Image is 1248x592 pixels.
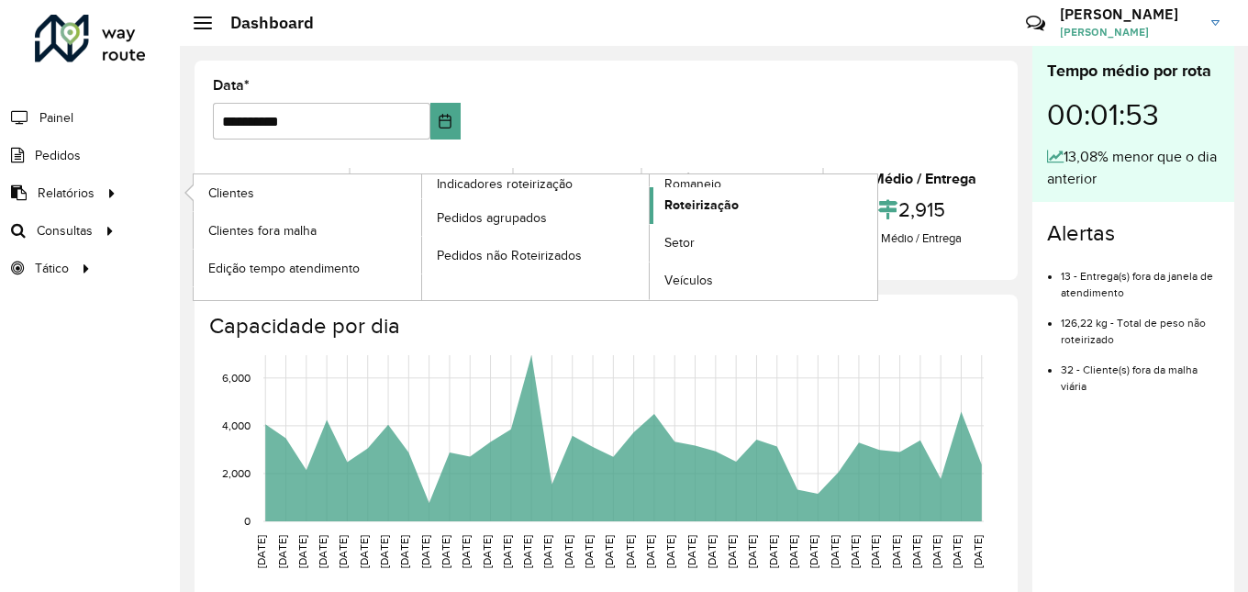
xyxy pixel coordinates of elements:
span: Romaneio [664,174,721,194]
text: [DATE] [255,535,267,568]
div: 13,08% menor que o dia anterior [1047,146,1220,190]
a: Setor [650,225,877,262]
h2: Dashboard [212,13,314,33]
text: [DATE] [419,535,431,568]
text: [DATE] [930,535,942,568]
text: [DATE] [849,535,861,568]
div: Média Capacidade [647,168,817,190]
li: 32 - Cliente(s) fora da malha viária [1061,348,1220,395]
label: Data [213,74,250,96]
text: 6,000 [222,372,251,384]
text: [DATE] [726,535,738,568]
text: [DATE] [829,535,841,568]
a: Roteirização [650,187,877,224]
div: Km Médio / Entrega [829,168,995,190]
span: Edição tempo atendimento [208,259,360,278]
div: 00:01:53 [1047,84,1220,146]
span: Relatórios [38,184,95,203]
text: 0 [244,515,251,527]
h3: [PERSON_NAME] [1060,6,1198,23]
a: Indicadores roteirização [194,174,650,300]
span: Painel [39,108,73,128]
h4: Alertas [1047,220,1220,247]
text: [DATE] [276,535,288,568]
text: [DATE] [869,535,881,568]
a: Veículos [650,262,877,299]
span: Consultas [37,221,93,240]
h4: Capacidade por dia [209,313,999,340]
text: [DATE] [563,535,574,568]
span: Veículos [664,271,713,290]
text: [DATE] [890,535,902,568]
text: [DATE] [808,535,819,568]
text: [DATE] [603,535,615,568]
div: Recargas [518,168,636,190]
li: 13 - Entrega(s) fora da janela de atendimento [1061,254,1220,301]
text: [DATE] [583,535,595,568]
span: Indicadores roteirização [437,174,573,194]
a: Romaneio [422,174,878,300]
text: [DATE] [460,535,472,568]
a: Edição tempo atendimento [194,250,421,286]
text: [DATE] [521,535,533,568]
text: 2,000 [222,467,251,479]
a: Clientes fora malha [194,212,421,249]
button: Choose Date [430,103,461,140]
text: [DATE] [501,535,513,568]
text: [DATE] [706,535,718,568]
text: [DATE] [541,535,553,568]
a: Clientes [194,174,421,211]
div: Km Médio / Entrega [829,229,995,248]
span: Setor [664,233,695,252]
text: [DATE] [787,535,799,568]
span: [PERSON_NAME] [1060,24,1198,40]
text: [DATE] [398,535,410,568]
span: Pedidos [35,146,81,165]
text: [DATE] [296,535,308,568]
text: [DATE] [910,535,922,568]
span: Pedidos agrupados [437,208,547,228]
text: [DATE] [685,535,697,568]
text: [DATE] [481,535,493,568]
span: Tático [35,259,69,278]
div: Total de entregas [355,168,507,190]
text: [DATE] [440,535,451,568]
text: [DATE] [767,535,779,568]
span: Pedidos não Roteirizados [437,246,582,265]
span: Clientes fora malha [208,221,317,240]
div: Tempo médio por rota [1047,59,1220,84]
a: Contato Rápido [1016,4,1055,43]
text: [DATE] [378,535,390,568]
text: [DATE] [972,535,984,568]
div: 2,915 [829,190,995,229]
a: Pedidos agrupados [422,199,650,236]
text: [DATE] [317,535,329,568]
a: Pedidos não Roteirizados [422,237,650,274]
text: [DATE] [358,535,370,568]
li: 126,22 kg - Total de peso não roteirizado [1061,301,1220,348]
text: [DATE] [951,535,963,568]
text: [DATE] [746,535,758,568]
span: Clientes [208,184,254,203]
div: Total de rotas [217,168,344,190]
text: [DATE] [337,535,349,568]
text: [DATE] [664,535,676,568]
span: Roteirização [664,195,739,215]
text: [DATE] [624,535,636,568]
text: [DATE] [644,535,656,568]
text: 4,000 [222,419,251,431]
